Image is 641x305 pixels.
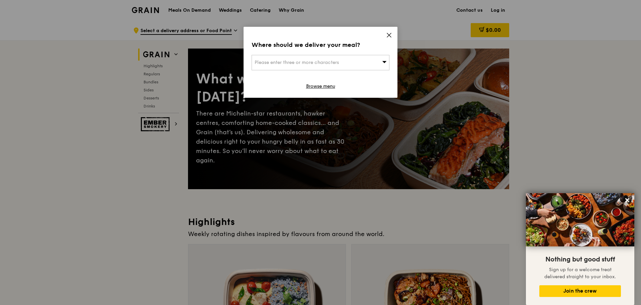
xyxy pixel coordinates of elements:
[252,40,389,50] div: Where should we deliver your meal?
[545,255,615,263] span: Nothing but good stuff
[255,60,339,65] span: Please enter three or more characters
[622,195,633,206] button: Close
[544,267,616,280] span: Sign up for a welcome treat delivered straight to your inbox.
[526,193,634,246] img: DSC07876-Edit02-Large.jpeg
[539,285,621,297] button: Join the crew
[306,83,335,90] a: Browse menu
